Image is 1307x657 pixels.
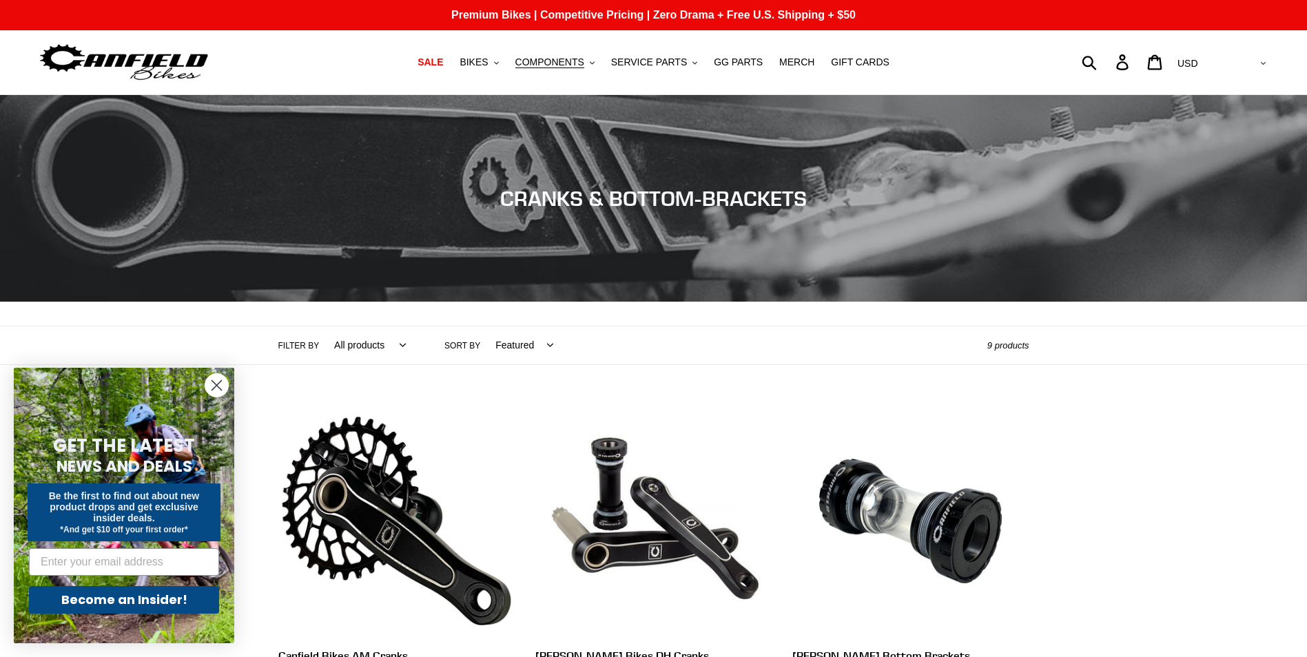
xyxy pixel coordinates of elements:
span: CRANKS & BOTTOM-BRACKETS [500,186,807,211]
input: Search [1089,47,1124,77]
a: GIFT CARDS [824,53,896,72]
span: SALE [418,56,443,68]
span: Be the first to find out about new product drops and get exclusive insider deals. [49,490,200,523]
span: GET THE LATEST [53,433,195,458]
input: Enter your email address [29,548,219,576]
span: 9 products [987,340,1029,351]
span: COMPONENTS [515,56,584,68]
button: Close dialog [205,373,229,397]
span: NEWS AND DEALS [56,455,192,477]
button: COMPONENTS [508,53,601,72]
span: GG PARTS [714,56,763,68]
label: Filter by [278,340,320,352]
span: MERCH [779,56,814,68]
button: SERVICE PARTS [604,53,704,72]
span: BIKES [460,56,488,68]
a: MERCH [772,53,821,72]
button: BIKES [453,53,505,72]
label: Sort by [444,340,480,352]
button: Become an Insider! [29,586,219,614]
img: Canfield Bikes [38,41,210,84]
span: *And get $10 off your first order* [60,525,187,534]
span: GIFT CARDS [831,56,889,68]
a: SALE [411,53,450,72]
a: GG PARTS [707,53,770,72]
span: SERVICE PARTS [611,56,687,68]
